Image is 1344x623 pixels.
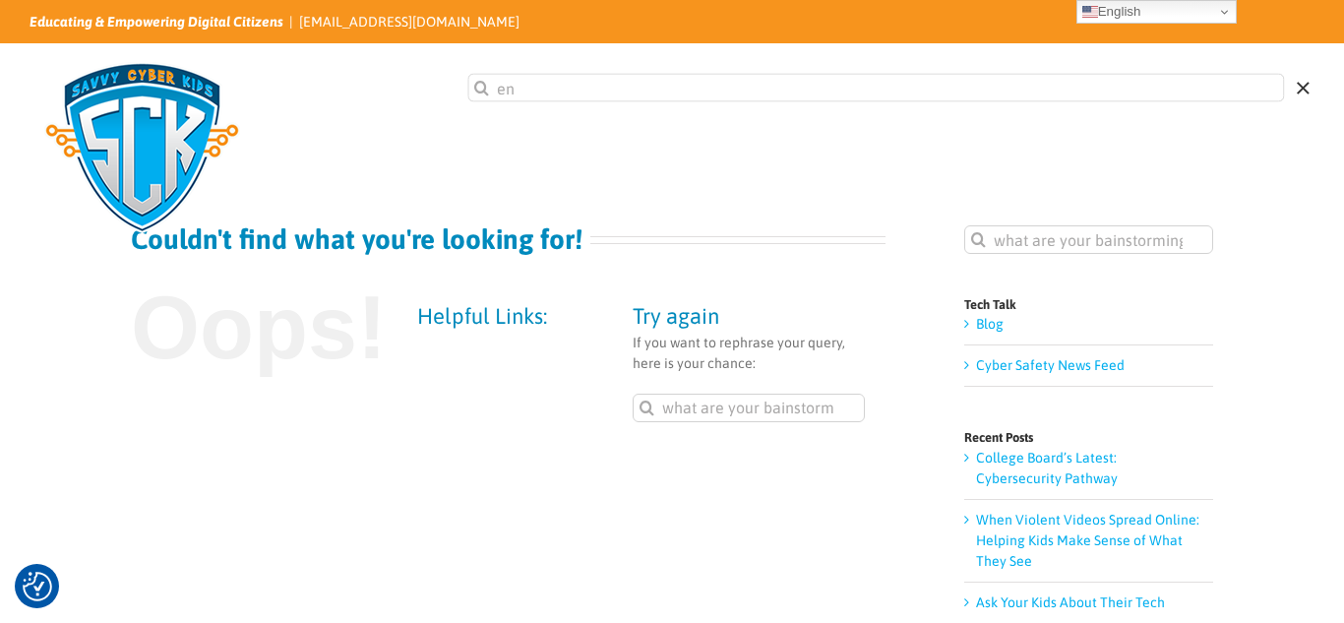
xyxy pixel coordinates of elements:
[30,14,283,30] i: Educating & Empowering Digital Citizens
[131,225,582,253] h2: Couldn't find what you're looking for!
[464,44,1314,131] nav: Main Menu
[1082,4,1098,20] img: en
[467,74,496,102] input: Search
[964,298,1213,311] h4: Tech Talk
[633,305,865,327] h3: Try again
[976,512,1199,569] a: When Violent Videos Spread Online: Helping Kids Make Sense of What They See
[633,394,865,422] input: Search...
[976,316,1004,332] a: Blog
[964,431,1213,444] h4: Recent Posts
[964,225,1213,254] input: Search...
[299,14,519,30] a: [EMAIL_ADDRESS][DOMAIN_NAME]
[30,49,255,246] img: Savvy Cyber Kids Logo
[976,594,1165,610] a: Ask Your Kids About Their Tech
[633,394,661,422] input: Search
[417,305,604,327] h3: Helpful Links:
[633,333,865,374] p: If you want to rephrase your query, here is your chance:
[23,572,52,601] img: Revisit consent button
[23,572,52,601] button: Consent Preferences
[1296,80,1312,95] a: Close Search
[976,357,1125,373] a: Cyber Safety News Feed
[467,74,1284,102] input: Search...
[964,225,993,254] input: Search
[976,450,1118,486] a: College Board’s Latest: Cybersecurity Pathway
[131,283,363,372] h1: Oops!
